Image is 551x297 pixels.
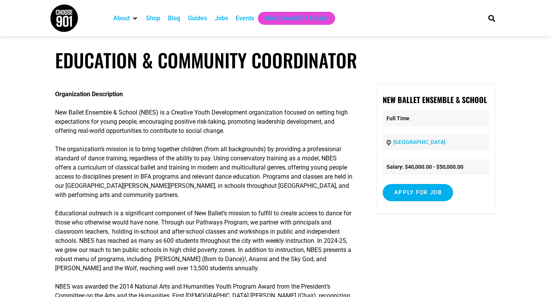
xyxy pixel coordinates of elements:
li: Salary: $40,000.00 - $50,000.00 [383,159,489,175]
strong: Organization Description [55,90,123,98]
a: [GEOGRAPHIC_DATA] [393,139,445,145]
input: Apply for job [383,184,453,201]
a: Events [236,14,254,23]
p: Educational outreach is a significant component of New Ballet’s mission to fulfill to create acce... [55,209,354,273]
strong: New Ballet Ensemble & School [383,94,487,105]
a: Jobs [215,14,228,23]
a: Guides [188,14,207,23]
a: Blog [168,14,180,23]
nav: Main nav [109,12,475,25]
a: Get Choose901 Emails [266,14,328,23]
div: Search [486,12,498,24]
a: Shop [146,14,160,23]
a: About [113,14,130,23]
div: About [109,12,142,25]
h1: Education & Community Coordinator [55,49,496,71]
p: New Ballet Ensemble & School (NBES) is a Creative Youth Development organization focused on setti... [55,108,354,136]
p: The organization’s mission is to bring together children (from all backgrounds) by providing a pr... [55,145,354,200]
p: Full Time [383,111,489,126]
